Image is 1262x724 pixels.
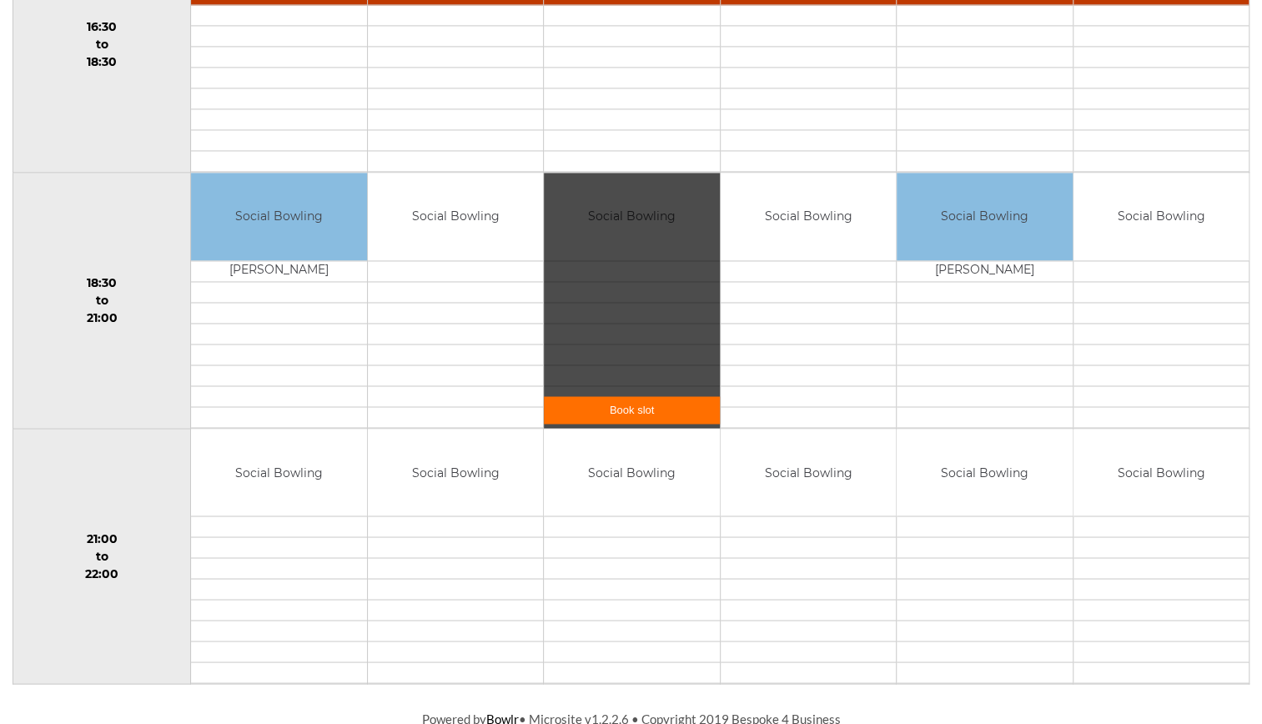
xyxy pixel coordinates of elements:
td: Social Bowling [721,173,896,260]
td: Social Bowling [721,429,896,516]
td: Social Bowling [1073,429,1249,516]
td: Social Bowling [897,173,1072,260]
td: [PERSON_NAME] [191,260,366,281]
td: Social Bowling [1073,173,1249,260]
td: 21:00 to 22:00 [13,428,191,684]
td: Social Bowling [191,429,366,516]
td: 18:30 to 21:00 [13,173,191,429]
td: Social Bowling [897,429,1072,516]
a: Book slot [544,396,719,424]
td: Social Bowling [544,429,719,516]
td: Social Bowling [368,173,543,260]
td: Social Bowling [368,429,543,516]
td: Social Bowling [191,173,366,260]
td: [PERSON_NAME] [897,260,1072,281]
